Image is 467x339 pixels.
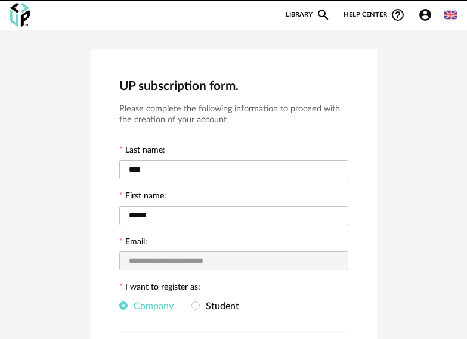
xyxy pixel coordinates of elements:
label: First name: [119,192,166,203]
label: Email: [119,238,147,248]
img: us [444,8,457,21]
span: Account Circle icon [418,8,432,22]
label: I want to register as: [119,283,200,294]
h3: Please complete the following information to proceed with the creation of your account [119,104,348,126]
span: Company [128,301,174,311]
span: Magnify icon [316,8,330,22]
span: Help Circle Outline icon [391,8,405,22]
span: Help centerHelp Circle Outline icon [344,8,405,22]
span: Student [200,301,239,311]
img: OXP [10,3,30,27]
h2: UP subscription form. [119,78,348,94]
label: Last name: [119,146,165,157]
a: LibraryMagnify icon [286,8,330,22]
span: Account Circle icon [418,8,438,22]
